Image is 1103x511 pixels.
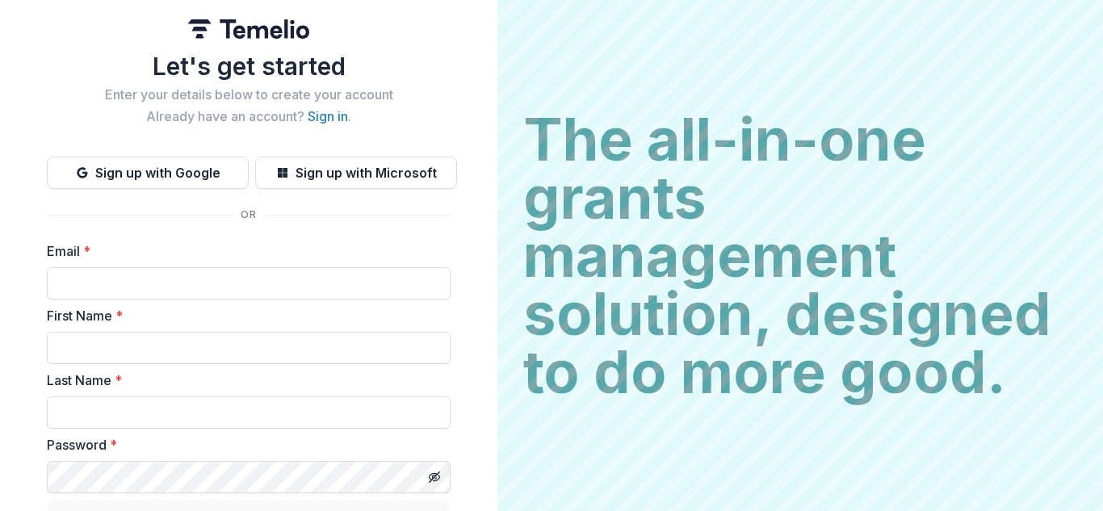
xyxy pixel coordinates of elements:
h1: Let's get started [47,52,451,81]
label: First Name [47,306,441,325]
a: Sign in [308,108,348,124]
label: Email [47,241,441,261]
button: Sign up with Google [47,157,249,189]
h2: Already have an account? . [47,109,451,124]
button: Sign up with Microsoft [255,157,457,189]
h2: Enter your details below to create your account [47,87,451,103]
img: Temelio [188,19,309,39]
button: Toggle password visibility [421,464,447,490]
label: Password [47,435,441,454]
label: Last Name [47,371,441,390]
